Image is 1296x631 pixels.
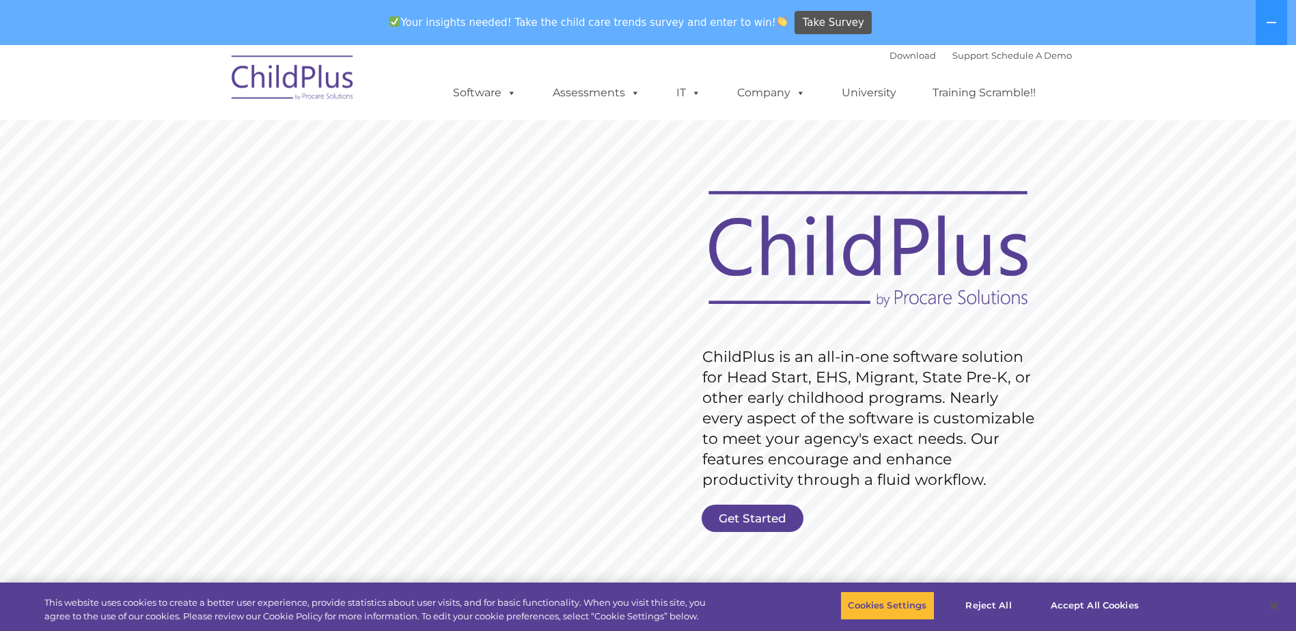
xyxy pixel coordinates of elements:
[539,79,654,107] a: Assessments
[828,79,910,107] a: University
[777,16,787,27] img: 👏
[702,347,1041,490] rs-layer: ChildPlus is an all-in-one software solution for Head Start, EHS, Migrant, State Pre-K, or other ...
[946,591,1032,620] button: Reject All
[663,79,715,107] a: IT
[1259,591,1289,621] button: Close
[952,50,989,61] a: Support
[890,50,936,61] a: Download
[803,11,864,35] span: Take Survey
[702,505,803,532] a: Get Started
[840,591,934,620] button: Cookies Settings
[795,11,872,35] a: Take Survey
[723,79,819,107] a: Company
[389,16,400,27] img: ✅
[919,79,1049,107] a: Training Scramble!!
[225,46,361,114] img: ChildPlus by Procare Solutions
[991,50,1072,61] a: Schedule A Demo
[44,596,713,623] div: This website uses cookies to create a better user experience, provide statistics about user visit...
[890,50,1072,61] font: |
[384,9,793,36] span: Your insights needed! Take the child care trends survey and enter to win!
[1043,591,1146,620] button: Accept All Cookies
[439,79,530,107] a: Software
